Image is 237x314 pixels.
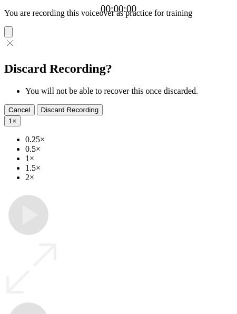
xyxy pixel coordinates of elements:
p: You are recording this voiceover as practice for training [4,8,233,18]
li: You will not be able to recover this once discarded. [25,86,233,96]
li: 1.5× [25,163,233,173]
a: 00:00:00 [101,3,136,15]
h2: Discard Recording? [4,62,233,76]
button: Discard Recording [37,104,103,115]
span: 1 [8,117,12,125]
li: 1× [25,154,233,163]
li: 0.5× [25,144,233,154]
li: 0.25× [25,135,233,144]
li: 2× [25,173,233,182]
button: 1× [4,115,21,126]
button: Cancel [4,104,35,115]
